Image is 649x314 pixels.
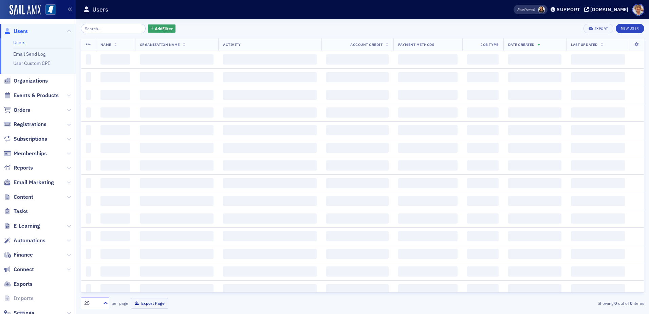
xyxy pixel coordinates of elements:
[571,213,625,224] span: ‌
[4,251,33,259] a: Finance
[4,266,34,273] a: Connect
[100,72,130,82] span: ‌
[14,266,34,273] span: Connect
[467,90,499,100] span: ‌
[14,106,30,114] span: Orders
[140,196,214,206] span: ‌
[45,4,56,15] img: SailAMX
[4,150,47,157] a: Memberships
[223,72,317,82] span: ‌
[100,266,130,277] span: ‌
[100,90,130,100] span: ‌
[100,54,130,65] span: ‌
[4,295,34,302] a: Imports
[223,284,317,294] span: ‌
[326,90,389,100] span: ‌
[571,107,625,118] span: ‌
[14,222,40,230] span: E-Learning
[398,178,458,188] span: ‌
[223,231,317,241] span: ‌
[508,178,562,188] span: ‌
[100,196,130,206] span: ‌
[326,160,389,171] span: ‌
[4,92,59,99] a: Events & Products
[508,90,562,100] span: ‌
[140,213,214,224] span: ‌
[467,72,499,82] span: ‌
[100,42,111,47] span: Name
[86,107,91,118] span: ‌
[100,249,130,259] span: ‌
[100,160,130,171] span: ‌
[86,196,91,206] span: ‌
[326,196,389,206] span: ‌
[4,164,33,172] a: Reports
[571,178,625,188] span: ‌
[10,5,41,16] img: SailAMX
[4,77,48,85] a: Organizations
[557,6,580,13] div: Support
[326,231,389,241] span: ‌
[326,125,389,135] span: ‌
[13,39,25,46] a: Users
[571,90,625,100] span: ‌
[86,284,91,294] span: ‌
[100,125,130,135] span: ‌
[517,7,535,12] span: Viewing
[326,72,389,82] span: ‌
[4,280,33,288] a: Exports
[571,266,625,277] span: ‌
[508,213,562,224] span: ‌
[326,54,389,65] span: ‌
[467,178,499,188] span: ‌
[148,24,176,33] button: AddFilter
[571,160,625,171] span: ‌
[223,54,317,65] span: ‌
[86,213,91,224] span: ‌
[140,143,214,153] span: ‌
[326,178,389,188] span: ‌
[140,54,214,65] span: ‌
[508,143,562,153] span: ‌
[155,25,173,32] span: Add Filter
[571,54,625,65] span: ‌
[81,24,146,33] input: Search…
[4,193,33,201] a: Content
[616,24,644,33] a: New User
[223,107,317,118] span: ‌
[140,231,214,241] span: ‌
[467,284,499,294] span: ‌
[467,143,499,153] span: ‌
[508,160,562,171] span: ‌
[467,266,499,277] span: ‌
[223,125,317,135] span: ‌
[398,266,458,277] span: ‌
[571,249,625,259] span: ‌
[584,7,631,12] button: [DOMAIN_NAME]
[223,160,317,171] span: ‌
[398,54,458,65] span: ‌
[4,135,47,143] a: Subscriptions
[467,125,499,135] span: ‌
[14,193,33,201] span: Content
[571,42,597,47] span: Last Updated
[100,231,130,241] span: ‌
[14,92,59,99] span: Events & Products
[140,249,214,259] span: ‌
[86,266,91,277] span: ‌
[223,143,317,153] span: ‌
[100,107,130,118] span: ‌
[467,107,499,118] span: ‌
[86,90,91,100] span: ‌
[4,121,47,128] a: Registrations
[4,237,45,244] a: Automations
[508,42,535,47] span: Date Created
[140,284,214,294] span: ‌
[508,125,562,135] span: ‌
[223,266,317,277] span: ‌
[4,28,28,35] a: Users
[223,249,317,259] span: ‌
[326,284,389,294] span: ‌
[583,24,613,33] button: Export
